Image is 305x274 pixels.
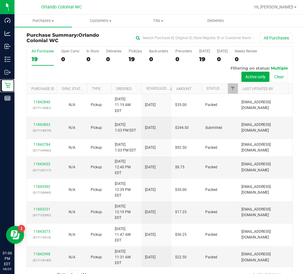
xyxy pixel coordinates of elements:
button: N/A [69,187,75,193]
div: 0 [235,56,257,63]
iframe: Resource center [6,226,24,244]
span: Filtering on status: [231,66,270,70]
a: 11843652 [33,162,50,166]
inline-svg: Analytics [5,30,11,36]
inline-svg: Dashboard [5,17,11,23]
div: PickUps [129,49,142,53]
span: Not Applicable [69,165,75,169]
inline-svg: Reports [5,95,11,101]
span: [EMAIL_ADDRESS][DOMAIN_NAME] [241,99,294,111]
div: Open Carts [61,49,79,53]
inline-svg: Outbound [5,69,11,75]
span: Pickup [91,125,102,131]
button: N/A [69,102,75,108]
a: Ordered [116,87,132,91]
span: [DATE] [145,187,156,193]
button: Active only [241,72,269,82]
span: Not Applicable [69,232,75,237]
p: (317134962) [30,148,53,153]
input: Search Purchase ID, Original ID, State Registry ID or Customer Name... [133,33,254,42]
a: 11843073 [33,229,50,234]
span: [EMAIL_ADDRESS][DOMAIN_NAME] [241,251,294,263]
span: Not Applicable [69,145,75,150]
div: Pre-orders [175,49,192,53]
span: Purchases [14,18,72,23]
p: 01:06 PM EDT [3,251,12,267]
span: [EMAIL_ADDRESS][DOMAIN_NAME] [241,161,294,173]
button: N/A [69,254,75,260]
span: Packed [205,145,217,151]
button: All Purchases [260,33,293,43]
button: N/A [69,145,75,151]
a: 11843784 [33,142,50,147]
span: Submitted [205,125,222,131]
inline-svg: Inventory [5,56,11,62]
span: Not Applicable [69,103,75,107]
div: [DATE] [199,49,210,53]
button: N/A [69,164,75,170]
span: $17.25 [175,209,187,215]
span: [DATE] 11:19 AM EDT [115,96,138,114]
span: Pickup [91,254,102,260]
span: Packed [205,187,217,193]
span: Not Applicable [69,255,75,259]
a: Filter [228,83,238,94]
span: [EMAIL_ADDRESS][DOMAIN_NAME] [241,184,294,195]
span: [DATE] [145,254,156,260]
span: $56.25 [175,232,187,238]
a: 11843231 [33,207,50,211]
a: 11843592 [33,185,50,189]
button: N/A [69,125,75,131]
h3: Purchase Summary: [27,33,115,43]
span: [DATE] 12:39 PM EDT [115,181,138,198]
a: 11842998 [33,252,50,256]
p: (317113281) [30,105,53,111]
span: [DATE] 1:03 PM EDT [115,142,136,153]
p: (317132117) [30,167,53,173]
div: Back-orders [149,49,168,53]
div: 0 [149,56,168,63]
span: [DATE] 11:31 AM EDT [115,249,138,266]
span: [EMAIL_ADDRESS][DOMAIN_NAME] [241,122,294,133]
span: $244.50 [175,125,189,131]
span: Hi, [PERSON_NAME]! [254,5,294,9]
p: (317122392) [30,212,53,218]
a: Tills [130,14,187,27]
span: Packed [205,164,217,170]
span: Pickup [91,187,102,193]
span: Packed [205,232,217,238]
a: Scheduled [146,86,174,91]
a: Status [206,86,219,91]
inline-svg: Inbound [5,43,11,49]
span: [DATE] [145,102,156,108]
span: [DATE] [145,232,156,238]
span: [DATE] 12:40 PM EDT [115,159,138,176]
p: (317118185) [30,257,53,263]
div: 19 [129,56,142,63]
a: 11842840 [33,100,50,104]
span: Packed [205,209,217,215]
div: [DATE] [217,49,228,53]
span: Not Applicable [69,126,75,130]
a: Type [92,87,101,91]
div: 0 [217,56,228,63]
p: (317119310) [30,235,53,240]
span: [EMAIL_ADDRESS][DOMAIN_NAME] [241,207,294,218]
span: Pickup [91,164,102,170]
span: [DATE] 12:19 PM EDT [115,204,138,221]
span: $22.50 [175,254,187,260]
iframe: Resource center unread badge [18,225,25,232]
a: Customers [72,14,130,27]
div: 0 [175,56,192,63]
span: [DATE] [145,145,156,151]
p: (317118574) [30,128,53,133]
span: [DATE] [145,209,156,215]
div: 0 [86,56,99,63]
span: $92.50 [175,145,187,151]
a: Purchase ID [31,87,54,91]
span: Tills [130,18,187,23]
span: [EMAIL_ADDRESS][DOMAIN_NAME] [241,142,294,153]
div: Needs Review [235,49,257,53]
p: 08/25 [3,267,12,271]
